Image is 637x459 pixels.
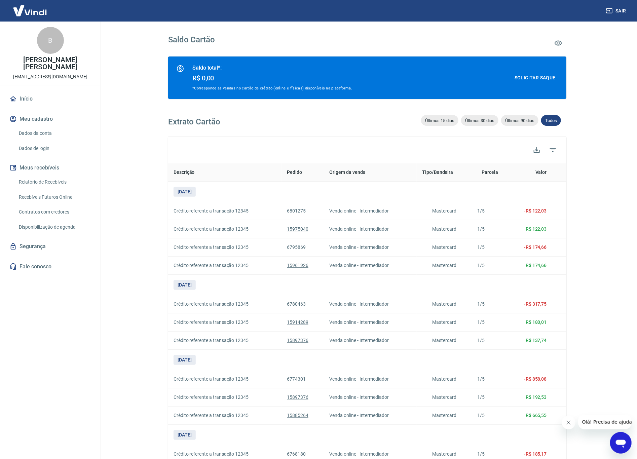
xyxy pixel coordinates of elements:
span: R$ 137,74 [526,338,547,343]
span: -R$ 185,17 [524,451,547,457]
a: 6768180 [287,451,306,457]
span: R$ 174,66 [526,263,547,268]
p: Crédito referente a transação 12345 [174,301,276,308]
iframe: Botão para abrir a janela de mensagens [610,432,632,454]
div: Últimos 30 dias [461,115,498,126]
span: Todos [541,118,561,123]
span: R$ 665,55 [526,413,547,418]
a: 6780463 [287,301,306,307]
p: [DATE] [178,188,192,195]
a: 15961926 [287,263,308,268]
h4: R$ 0,00 [192,74,352,82]
p: Mastercard [422,376,466,383]
a: SOLICITAR SAQUE [512,72,558,84]
div: Todos [541,115,561,126]
p: 1/5 [478,207,503,215]
p: Venda online - Intermediador [330,376,412,383]
th: Origem da venda [324,163,417,182]
a: 6795869 [287,244,306,250]
p: [DATE] [178,356,192,364]
p: 1/5 [478,394,503,401]
span: R$ 122,03 [526,226,547,232]
p: Mastercard [422,394,466,401]
p: [PERSON_NAME] [PERSON_NAME] [5,56,95,71]
a: Dados de login [16,142,92,155]
p: Mastercard [422,262,466,269]
p: Mastercard [422,226,466,233]
span: Últimos 30 dias [461,118,498,123]
span: *Corresponde as vendas no cartão de crédito (online e físicas) disponíveis na plataforma. [192,86,352,90]
a: 6774301 [287,376,306,382]
p: Crédito referente a transação 12345 [174,262,276,269]
p: [EMAIL_ADDRESS][DOMAIN_NAME] [13,73,87,80]
p: Venda online - Intermediador [330,412,412,419]
p: Crédito referente a transação 12345 [174,337,276,344]
div: B [37,27,64,54]
p: 1/5 [478,262,503,269]
a: Relatório de Recebíveis [16,175,92,189]
div: Últimos 90 dias [501,115,538,126]
p: Mastercard [422,412,466,419]
p: [DATE] [178,281,192,289]
th: Tipo/Bandeira [417,163,472,182]
a: 15897376 [287,394,308,400]
p: Mastercard [422,319,466,326]
p: Venda online - Intermediador [330,337,412,344]
a: 15975040 [287,226,308,232]
button: Exportar extrato [529,142,545,158]
p: Crédito referente a transação 12345 [174,394,276,401]
span: Últimos 15 dias [421,118,458,123]
p: 1/5 [478,301,503,308]
a: Segurança [8,239,92,254]
span: R$ 180,01 [526,319,547,325]
a: Contratos com credores [16,205,92,219]
p: Mastercard [422,337,466,344]
p: Crédito referente a transação 12345 [174,226,276,233]
p: Venda online - Intermediador [330,262,412,269]
p: Mastercard [422,301,466,308]
th: Valor [508,163,552,182]
a: Dados da conta [16,126,92,140]
p: [DATE] [178,431,192,438]
a: Fale conosco [8,259,92,274]
a: Disponibilização de agenda [16,220,92,234]
p: 1/5 [478,376,503,383]
span: Olá! Precisa de ajuda? [4,5,57,10]
p: Venda online - Intermediador [330,301,412,308]
iframe: Mensagem da empresa [578,415,632,429]
p: 1/5 [478,337,503,344]
span: -R$ 317,75 [524,301,547,307]
p: Crédito referente a transação 12345 [174,319,276,326]
a: Início [8,91,92,106]
p: Venda online - Intermediador [330,207,412,215]
th: Descrição [168,163,282,182]
p: Mastercard [422,451,466,458]
p: 1/5 [478,319,503,326]
p: Venda online - Intermediador [330,319,412,326]
div: Últimos 15 dias [421,115,458,126]
span: -R$ 858,08 [524,376,547,382]
p: 1/5 [478,412,503,419]
span: Filtros [545,142,561,158]
p: Crédito referente a transação 12345 [174,412,276,419]
p: Crédito referente a transação 12345 [174,376,276,383]
th: Parcela [472,163,508,182]
p: Venda online - Intermediador [330,226,412,233]
a: 15914289 [287,319,308,325]
a: 15897376 [287,338,308,343]
a: Recebíveis Futuros Online [16,190,92,204]
h3: Saldo Cartão [168,35,215,51]
span: -R$ 122,03 [524,208,547,214]
button: Meu cadastro [8,112,92,126]
p: Crédito referente a transação 12345 [174,207,276,215]
span: Últimos 90 dias [501,118,538,123]
p: 1/5 [478,451,503,458]
p: Venda online - Intermediador [330,244,412,251]
h5: Saldo total*: [192,65,352,71]
a: 6801275 [287,208,306,214]
p: Mastercard [422,207,466,215]
p: 1/5 [478,244,503,251]
p: Mastercard [422,244,466,251]
p: Venda online - Intermediador [330,451,412,458]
